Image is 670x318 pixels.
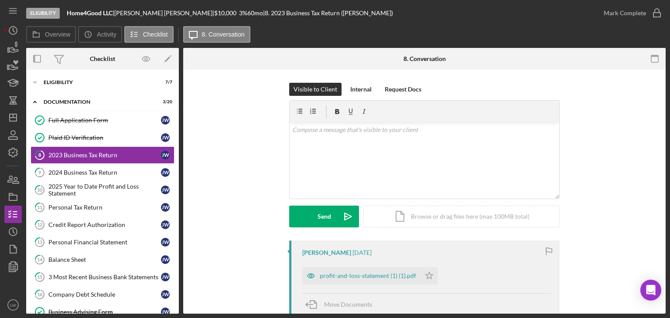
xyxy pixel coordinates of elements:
[239,10,247,17] div: 3 %
[31,199,174,216] a: 11Personal Tax ReturnJW
[318,206,331,227] div: Send
[67,10,114,17] div: |
[385,83,421,96] div: Request Docs
[31,233,174,251] a: 13Personal Financial StatementJW
[48,169,161,176] div: 2024 Business Tax Return
[380,83,426,96] button: Request Docs
[350,83,372,96] div: Internal
[37,257,43,262] tspan: 14
[161,151,170,159] div: J W
[263,10,393,17] div: | 8. 2023 Business Tax Return ([PERSON_NAME])
[604,4,646,22] div: Mark Complete
[161,220,170,229] div: J W
[161,168,170,177] div: J W
[31,129,174,146] a: Plaid ID VerificationJW
[320,272,416,279] div: profit-and-loss-statement (1) (1).pdf
[26,26,76,43] button: Overview
[48,221,161,228] div: Credit Report Authorization
[78,26,122,43] button: Activity
[143,31,168,38] label: Checklist
[302,249,351,256] div: [PERSON_NAME]
[37,187,43,193] tspan: 10
[114,10,214,17] div: [PERSON_NAME] [PERSON_NAME] |
[48,183,161,197] div: 2025 Year to Date Profit and Loss Statement
[324,301,372,308] span: Move Documents
[48,274,161,281] div: 3 Most Recent Business Bank Statements
[48,308,161,315] div: Business Advising Form
[247,10,263,17] div: 60 mo
[38,169,41,175] tspan: 9
[37,291,43,297] tspan: 16
[31,112,174,129] a: Full Application FormJW
[161,116,170,125] div: J W
[161,308,170,316] div: J W
[289,206,359,227] button: Send
[26,8,60,19] div: Eligibility
[31,268,174,286] a: 153 Most Recent Business Bank StatementsJW
[161,186,170,194] div: J W
[4,296,22,314] button: LW
[37,239,42,245] tspan: 13
[44,80,150,85] div: Eligibility
[302,267,438,284] button: profit-and-loss-statement (1) (1).pdf
[48,134,161,141] div: Plaid ID Verification
[48,239,161,246] div: Personal Financial Statement
[161,203,170,212] div: J W
[37,274,42,280] tspan: 15
[48,152,161,159] div: 2023 Business Tax Return
[214,9,236,17] span: $10,000
[48,291,161,298] div: Company Debt Schedule
[403,55,446,62] div: 8. Conversation
[31,146,174,164] a: 82023 Business Tax ReturnJW
[352,249,372,256] time: 2025-09-06 05:32
[161,290,170,299] div: J W
[67,9,113,17] b: Home4Good LLC
[640,280,661,301] div: Open Intercom Messenger
[48,117,161,124] div: Full Application Form
[157,99,172,105] div: 3 / 20
[289,83,342,96] button: Visible to Client
[90,55,115,62] div: Checklist
[38,152,41,158] tspan: 8
[294,83,337,96] div: Visible to Client
[31,181,174,199] a: 102025 Year to Date Profit and Loss StatementJW
[595,4,666,22] button: Mark Complete
[44,99,150,105] div: Documentation
[48,204,161,211] div: Personal Tax Return
[302,294,381,315] button: Move Documents
[31,251,174,268] a: 14Balance SheetJW
[124,26,174,43] button: Checklist
[45,31,70,38] label: Overview
[161,133,170,142] div: J W
[161,238,170,247] div: J W
[31,286,174,303] a: 16Company Debt ScheduleJW
[183,26,250,43] button: 8. Conversation
[48,256,161,263] div: Balance Sheet
[161,255,170,264] div: J W
[161,273,170,281] div: J W
[202,31,245,38] label: 8. Conversation
[31,216,174,233] a: 12Credit Report AuthorizationJW
[97,31,116,38] label: Activity
[37,222,42,227] tspan: 12
[31,164,174,181] a: 92024 Business Tax ReturnJW
[346,83,376,96] button: Internal
[37,204,42,210] tspan: 11
[157,80,172,85] div: 7 / 7
[10,303,17,308] text: LW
